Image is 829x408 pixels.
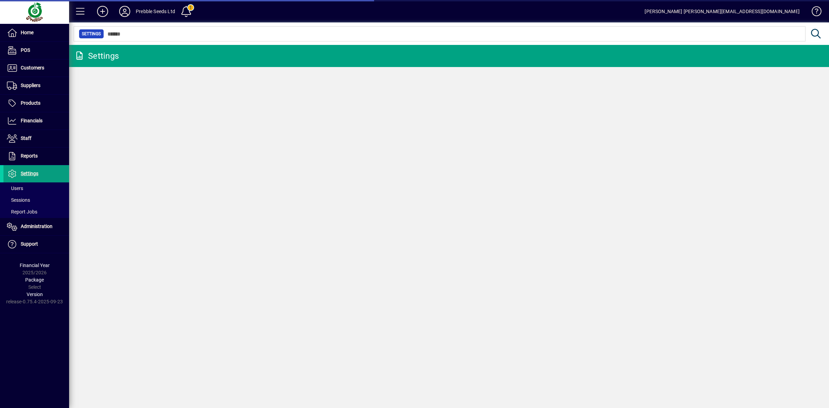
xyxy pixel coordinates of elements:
span: Settings [82,30,101,37]
span: Sessions [7,197,30,203]
span: Administration [21,224,53,229]
a: Users [3,182,69,194]
a: Products [3,95,69,112]
span: Report Jobs [7,209,37,215]
span: Products [21,100,40,106]
a: Sessions [3,194,69,206]
a: Support [3,236,69,253]
a: Financials [3,112,69,130]
span: Financial Year [20,263,50,268]
a: POS [3,42,69,59]
span: Customers [21,65,44,70]
span: Version [27,292,43,297]
span: Suppliers [21,83,40,88]
span: Support [21,241,38,247]
a: Home [3,24,69,41]
span: Staff [21,135,31,141]
span: POS [21,47,30,53]
a: Reports [3,148,69,165]
div: Prebble Seeds Ltd [136,6,175,17]
a: Suppliers [3,77,69,94]
span: Financials [21,118,42,123]
span: Package [25,277,44,283]
a: Staff [3,130,69,147]
span: Home [21,30,34,35]
span: Reports [21,153,38,159]
a: Knowledge Base [807,1,820,24]
button: Profile [114,5,136,18]
a: Report Jobs [3,206,69,218]
div: Settings [74,50,119,61]
span: Settings [21,171,38,176]
a: Administration [3,218,69,235]
div: [PERSON_NAME] [PERSON_NAME][EMAIL_ADDRESS][DOMAIN_NAME] [645,6,800,17]
button: Add [92,5,114,18]
a: Customers [3,59,69,77]
span: Users [7,186,23,191]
